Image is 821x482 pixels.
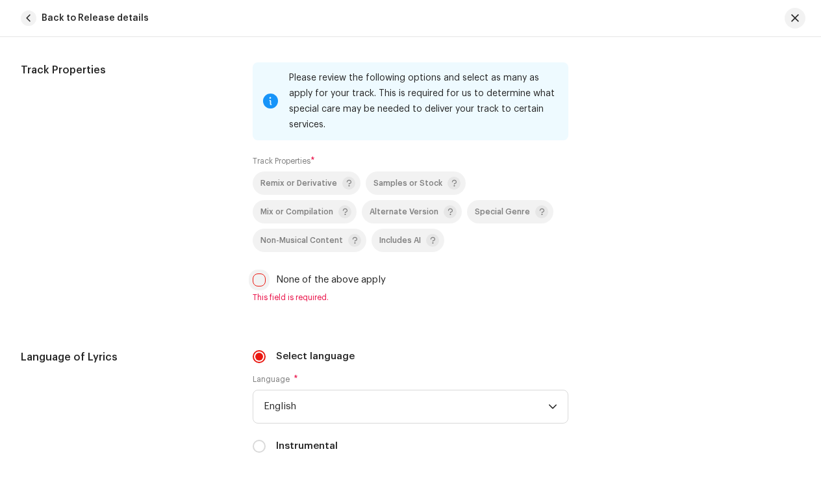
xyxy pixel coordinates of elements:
div: Please review the following options and select as many as apply for your track. This is required ... [289,70,559,133]
label: Track Properties [253,156,315,166]
span: Special Genre [475,208,530,216]
span: Samples or Stock [373,179,442,188]
p-togglebutton: Special Genre [467,200,553,223]
p-togglebutton: Includes AI [372,229,444,252]
p-togglebutton: Mix or Compilation [253,200,357,223]
h5: Track Properties [21,62,232,78]
span: English [264,390,549,423]
h5: Language of Lyrics [21,349,232,365]
p-togglebutton: Remix or Derivative [253,171,360,195]
p-togglebutton: Non-Musical Content [253,229,366,252]
label: Instrumental [276,439,338,453]
span: Mix or Compilation [260,208,333,216]
label: None of the above apply [276,273,386,287]
label: Select language [276,349,355,364]
label: Language [253,374,298,385]
p-togglebutton: Samples or Stock [366,171,466,195]
p-togglebutton: Alternate Version [362,200,462,223]
span: Remix or Derivative [260,179,337,188]
span: Includes AI [379,236,421,245]
span: Non-Musical Content [260,236,343,245]
span: Alternate Version [370,208,438,216]
div: dropdown trigger [548,390,557,423]
span: This field is required. [253,292,569,303]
